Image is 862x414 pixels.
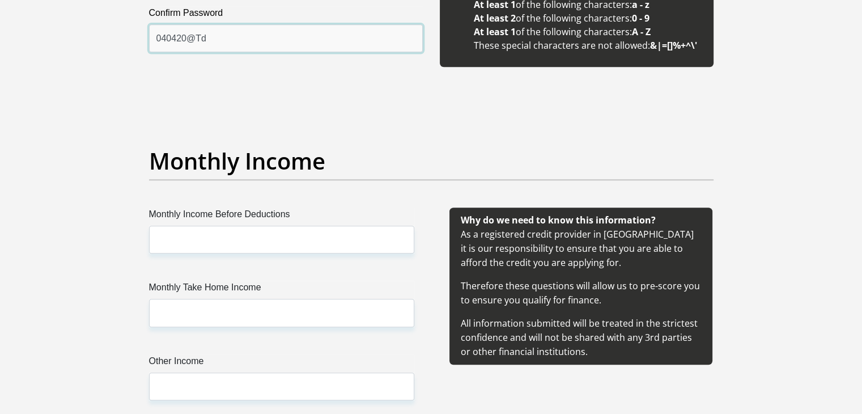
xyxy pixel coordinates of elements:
b: &|=[]%+^\' [650,39,697,52]
b: 0 - 9 [632,12,649,24]
b: At least 2 [474,12,516,24]
label: Monthly Income Before Deductions [149,208,414,226]
li: of the following characters: [474,11,702,25]
label: Monthly Take Home Income [149,281,414,299]
label: Other Income [149,354,414,373]
input: Monthly Take Home Income [149,299,414,327]
b: A - Z [632,26,651,38]
input: Monthly Income Before Deductions [149,226,414,254]
input: Other Income [149,373,414,400]
label: Confirm Password [149,6,423,24]
h2: Monthly Income [149,147,714,175]
b: Why do we need to know this information? [461,214,656,226]
b: At least 1 [474,26,516,38]
span: As a registered credit provider in [GEOGRAPHIC_DATA] it is our responsibility to ensure that you ... [461,214,700,358]
li: These special characters are not allowed: [474,39,702,52]
li: of the following characters: [474,25,702,39]
input: Confirm Password [149,24,423,52]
